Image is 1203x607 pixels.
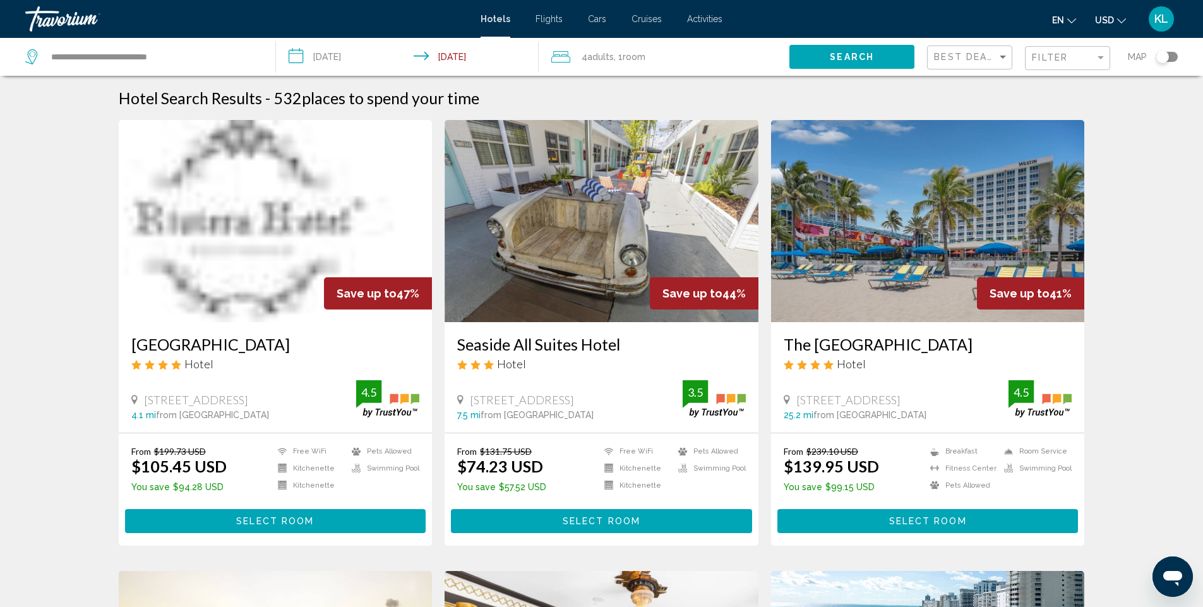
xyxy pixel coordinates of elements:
[1008,385,1034,400] div: 4.5
[25,6,468,32] a: Travorium
[480,446,532,457] del: $131.75 USD
[131,357,420,371] div: 4 star Hotel
[1032,52,1068,63] span: Filter
[889,517,967,527] span: Select Room
[272,480,345,491] li: Kitchenette
[990,287,1050,300] span: Save up to
[1152,556,1193,597] iframe: Botón para iniciar la ventana de mensajería
[683,380,746,418] img: trustyou-badge.svg
[131,482,170,492] span: You save
[273,88,479,107] h2: 532
[1147,51,1178,63] button: Toggle map
[337,287,397,300] span: Save up to
[539,38,789,76] button: Travelers: 4 adults, 0 children
[934,52,1008,63] mat-select: Sort by
[1008,380,1072,418] img: trustyou-badge.svg
[324,277,432,310] div: 47%
[777,509,1079,532] button: Select Room
[119,120,433,322] img: Hotel image
[650,277,758,310] div: 44%
[588,14,606,24] a: Cars
[1095,15,1114,25] span: USD
[497,357,526,371] span: Hotel
[272,463,345,474] li: Kitchenette
[154,446,206,457] del: $199.73 USD
[131,335,420,354] a: [GEOGRAPHIC_DATA]
[345,463,419,474] li: Swimming Pool
[302,88,479,107] span: places to spend your time
[784,482,822,492] span: You save
[777,512,1079,526] a: Select Room
[345,446,419,457] li: Pets Allowed
[672,446,746,457] li: Pets Allowed
[276,38,539,76] button: Check-in date: Sep 5, 2025 Check-out date: Sep 6, 2025
[536,14,563,24] a: Flights
[1128,48,1147,66] span: Map
[1052,15,1064,25] span: en
[156,410,269,420] span: from [GEOGRAPHIC_DATA]
[998,446,1072,457] li: Room Service
[789,45,914,68] button: Search
[631,14,662,24] a: Cruises
[356,385,381,400] div: 4.5
[934,52,1000,62] span: Best Deals
[623,52,645,62] span: Room
[131,446,151,457] span: From
[830,52,874,63] span: Search
[563,517,640,527] span: Select Room
[457,357,746,371] div: 3 star Hotel
[998,463,1072,474] li: Swimming Pool
[457,410,481,420] span: 7.5 mi
[806,446,858,457] del: $239.10 USD
[924,480,998,491] li: Pets Allowed
[784,457,879,476] ins: $139.95 USD
[125,509,426,532] button: Select Room
[131,457,227,476] ins: $105.45 USD
[451,509,752,532] button: Select Room
[924,463,998,474] li: Fitness Center
[1095,11,1126,29] button: Change currency
[582,48,614,66] span: 4
[977,277,1084,310] div: 41%
[598,463,672,474] li: Kitchenette
[784,335,1072,354] a: The [GEOGRAPHIC_DATA]
[481,14,510,24] a: Hotels
[813,410,926,420] span: from [GEOGRAPHIC_DATA]
[131,482,227,492] p: $94.28 USD
[457,335,746,354] a: Seaside All Suites Hotel
[784,482,879,492] p: $99.15 USD
[598,446,672,457] li: Free WiFi
[1052,11,1076,29] button: Change language
[784,446,803,457] span: From
[451,512,752,526] a: Select Room
[687,14,722,24] a: Activities
[481,410,594,420] span: from [GEOGRAPHIC_DATA]
[272,446,345,457] li: Free WiFi
[587,52,614,62] span: Adults
[445,120,758,322] img: Hotel image
[924,446,998,457] li: Breakfast
[265,88,270,107] span: -
[457,482,496,492] span: You save
[457,446,477,457] span: From
[662,287,722,300] span: Save up to
[771,120,1085,322] img: Hotel image
[184,357,213,371] span: Hotel
[598,480,672,491] li: Kitchenette
[1154,13,1168,25] span: KL
[796,393,901,407] span: [STREET_ADDRESS]
[356,380,419,418] img: trustyou-badge.svg
[119,88,262,107] h1: Hotel Search Results
[236,517,314,527] span: Select Room
[614,48,645,66] span: , 1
